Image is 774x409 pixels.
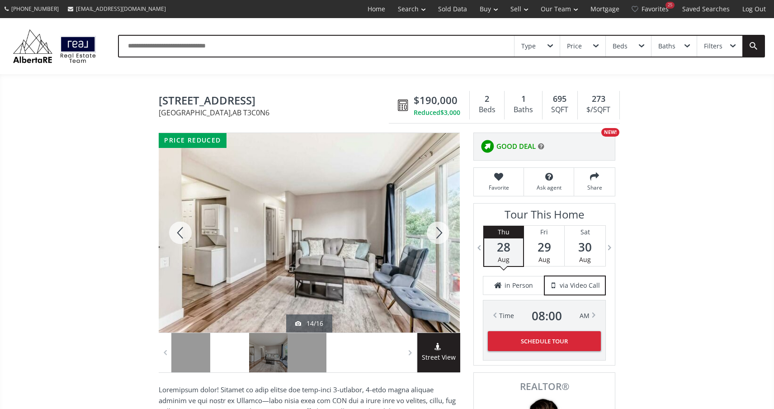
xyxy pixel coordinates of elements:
span: 08 : 00 [532,309,562,322]
span: Ask agent [529,184,569,191]
div: $/SQFT [582,103,615,117]
a: [EMAIL_ADDRESS][DOMAIN_NAME] [63,0,170,17]
div: 1826 11 Avenue SW #401 Calgary, AB T3C0N6 - Photo 15 of 16 [159,133,460,333]
div: Baths [658,43,675,49]
span: Aug [498,255,510,264]
h3: Tour This Home [483,208,606,225]
div: Type [521,43,536,49]
span: 1826 11 Avenue SW #401 [159,95,393,109]
span: 29 [524,241,564,253]
span: GOOD DEAL [496,142,536,151]
div: price reduced [159,133,227,148]
div: Reduced [414,108,460,117]
div: Baths [509,103,537,117]
div: SQFT [547,103,573,117]
div: 1 [509,93,537,105]
div: Thu [484,226,523,238]
div: Time AM [499,309,590,322]
span: $3,000 [440,108,460,117]
span: 28 [484,241,523,253]
div: Filters [704,43,722,49]
span: Aug [579,255,591,264]
div: Sat [565,226,605,238]
div: 2 [474,93,500,105]
div: NEW! [601,128,619,137]
span: [EMAIL_ADDRESS][DOMAIN_NAME] [76,5,166,13]
div: 273 [582,93,615,105]
span: Aug [538,255,550,264]
img: rating icon [478,138,496,156]
span: REALTOR® [484,382,605,391]
span: in Person [505,281,533,290]
div: Price [567,43,582,49]
span: Street View [417,352,460,363]
div: Beds [474,103,500,117]
div: Beds [613,43,628,49]
span: Share [579,184,610,191]
div: Fri [524,226,564,238]
span: 30 [565,241,605,253]
span: [GEOGRAPHIC_DATA] , AB T3C0N6 [159,109,393,116]
span: via Video Call [560,281,600,290]
span: 695 [553,93,566,105]
img: Logo [9,27,100,65]
span: Favorite [478,184,519,191]
button: Schedule Tour [488,331,601,351]
span: $190,000 [414,93,458,107]
div: 25 [665,2,675,9]
div: 14/16 [295,319,323,328]
span: [PHONE_NUMBER] [11,5,59,13]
